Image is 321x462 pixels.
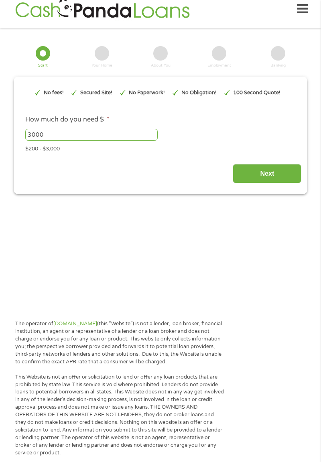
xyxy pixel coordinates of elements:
div: Employment [207,64,231,68]
label: How much do you need $ [25,115,110,124]
p: The operator of (this “Website”) is not a lender, loan broker, financial institution, an agent or... [15,320,224,365]
div: $200 - $3,000 [25,142,296,153]
input: Next [233,164,301,184]
a: [DOMAIN_NAME] [53,320,97,327]
p: No Obligation! [181,89,217,97]
div: Start [38,64,48,68]
div: Banking [270,64,286,68]
div: Your Home [91,64,112,68]
p: No Paperwork! [129,89,165,97]
p: This Website is not an offer or solicitation to lend or offer any loan products that are prohibit... [15,373,224,457]
p: Secured Site! [80,89,112,97]
p: No fees! [44,89,64,97]
div: About You [151,64,171,68]
p: 100 Second Quote! [233,89,280,97]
